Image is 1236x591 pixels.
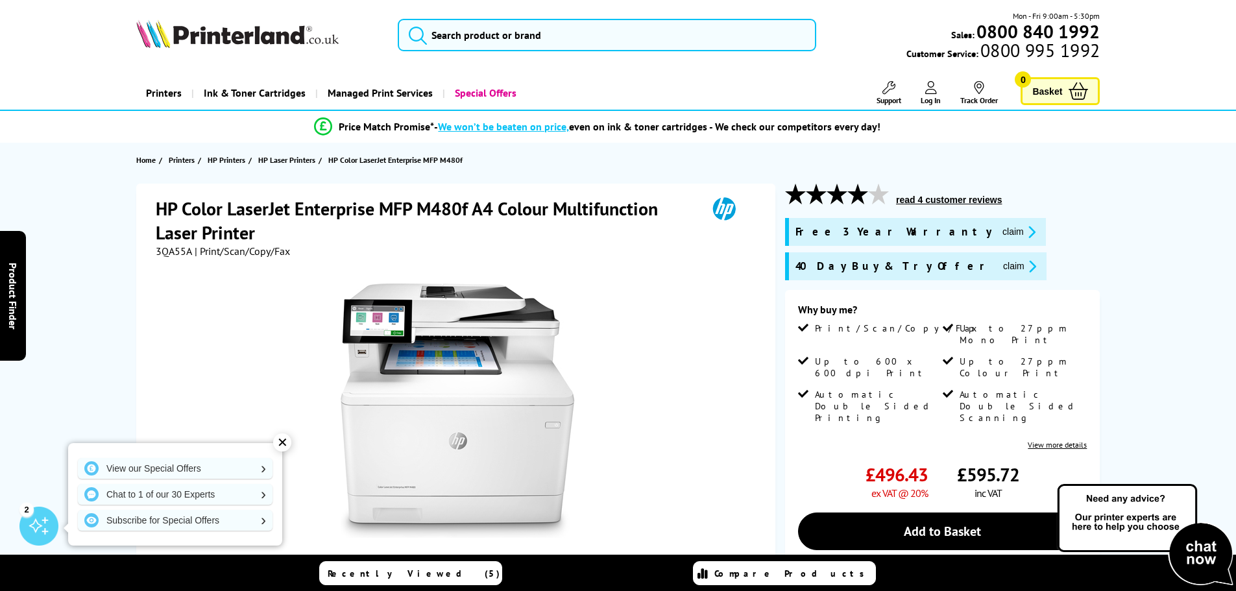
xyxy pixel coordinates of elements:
[871,487,928,500] span: ex VAT @ 20%
[442,77,526,110] a: Special Offers
[136,19,382,51] a: Printerland Logo
[315,77,442,110] a: Managed Print Services
[999,224,1039,239] button: promo-description
[975,487,1002,500] span: inc VAT
[136,153,156,167] span: Home
[195,245,290,258] span: | Print/Scan/Copy/Fax
[136,153,159,167] a: Home
[106,115,1090,138] li: modal_Promise
[1013,10,1100,22] span: Mon - Fri 9:00am - 5:30pm
[169,153,195,167] span: Printers
[694,197,754,221] img: HP
[398,19,816,51] input: Search product or brand
[921,81,941,105] a: Log In
[815,356,939,379] span: Up to 600 x 600 dpi Print
[798,513,1087,550] a: Add to Basket
[78,510,273,531] a: Subscribe for Special Offers
[208,153,248,167] a: HP Printers
[330,283,585,538] img: HP Color LaserJet Enterprise MFP M480f
[19,502,34,516] div: 2
[6,262,19,329] span: Product Finder
[975,25,1100,38] a: 0800 840 1992
[78,458,273,479] a: View our Special Offers
[258,153,319,167] a: HP Laser Printers
[1015,71,1031,88] span: 0
[191,77,315,110] a: Ink & Toner Cartridges
[1032,82,1062,100] span: Basket
[1021,77,1100,105] a: Basket 0
[1054,482,1236,588] img: Open Live Chat window
[438,120,569,133] span: We won’t be beaten on price,
[156,245,192,258] span: 3QA55A
[951,29,975,41] span: Sales:
[815,322,982,334] span: Print/Scan/Copy/Fax
[693,561,876,585] a: Compare Products
[319,561,502,585] a: Recently Viewed (5)
[328,153,466,167] a: HP Color LaserJet Enterprise MFP M480f
[866,463,928,487] span: £496.43
[877,81,901,105] a: Support
[156,197,694,245] h1: HP Color LaserJet Enterprise MFP M480f A4 Colour Multifunction Laser Printer
[714,568,871,579] span: Compare Products
[877,95,901,105] span: Support
[921,95,941,105] span: Log In
[957,463,1019,487] span: £595.72
[960,322,1084,346] span: Up to 27ppm Mono Print
[795,259,993,274] span: 40 Day Buy & Try Offer
[136,19,339,48] img: Printerland Logo
[258,153,315,167] span: HP Laser Printers
[328,568,500,579] span: Recently Viewed (5)
[906,44,1100,60] span: Customer Service:
[208,153,245,167] span: HP Printers
[960,389,1084,424] span: Automatic Double Sided Scanning
[795,224,992,239] span: Free 3 Year Warranty
[892,194,1006,206] button: read 4 customer reviews
[169,153,198,167] a: Printers
[204,77,306,110] span: Ink & Toner Cartridges
[960,81,998,105] a: Track Order
[976,19,1100,43] b: 0800 840 1992
[815,389,939,424] span: Automatic Double Sided Printing
[328,153,463,167] span: HP Color LaserJet Enterprise MFP M480f
[999,259,1040,274] button: promo-description
[136,77,191,110] a: Printers
[273,433,291,452] div: ✕
[798,303,1087,322] div: Why buy me?
[434,120,880,133] div: - even on ink & toner cartridges - We check our competitors every day!
[339,120,434,133] span: Price Match Promise*
[960,356,1084,379] span: Up to 27ppm Colour Print
[978,44,1100,56] span: 0800 995 1992
[1028,440,1087,450] a: View more details
[78,484,273,505] a: Chat to 1 of our 30 Experts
